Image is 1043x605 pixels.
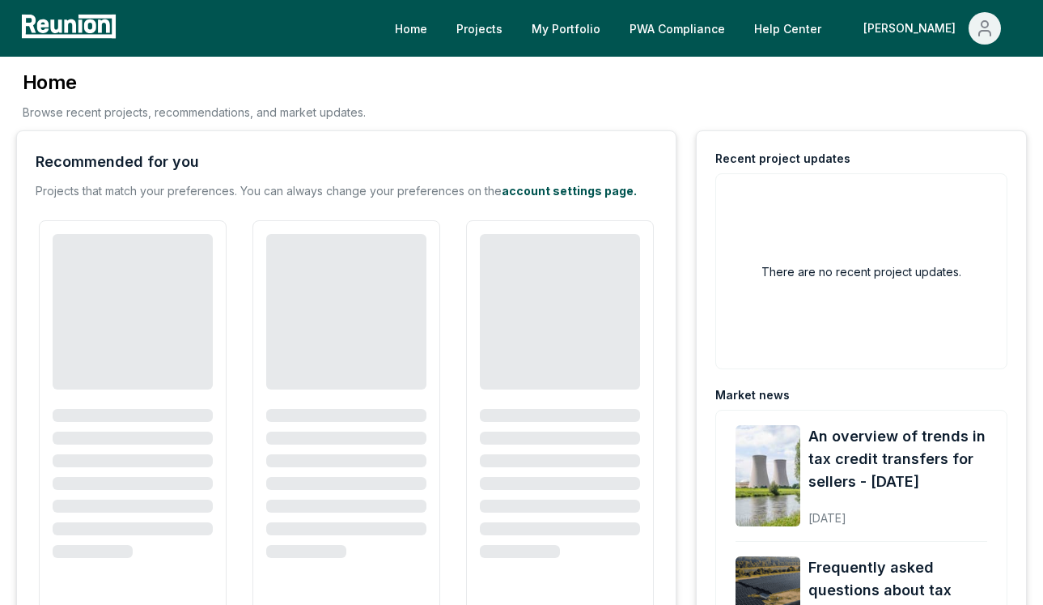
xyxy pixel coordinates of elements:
[443,12,515,45] a: Projects
[382,12,1027,45] nav: Main
[850,12,1014,45] button: [PERSON_NAME]
[502,184,637,198] a: account settings page.
[715,151,850,167] div: Recent project updates
[23,70,366,96] h3: Home
[808,498,987,526] div: [DATE]
[863,12,962,45] div: [PERSON_NAME]
[715,387,790,403] div: Market news
[36,151,199,173] div: Recommended for you
[761,263,961,280] h2: There are no recent project updates.
[617,12,738,45] a: PWA Compliance
[519,12,613,45] a: My Portfolio
[36,184,502,198] span: Projects that match your preferences. You can always change your preferences on the
[382,12,440,45] a: Home
[741,12,834,45] a: Help Center
[808,425,987,493] a: An overview of trends in tax credit transfers for sellers - [DATE]
[23,104,366,121] p: Browse recent projects, recommendations, and market updates.
[736,425,800,526] img: An overview of trends in tax credit transfers for sellers - October 2025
